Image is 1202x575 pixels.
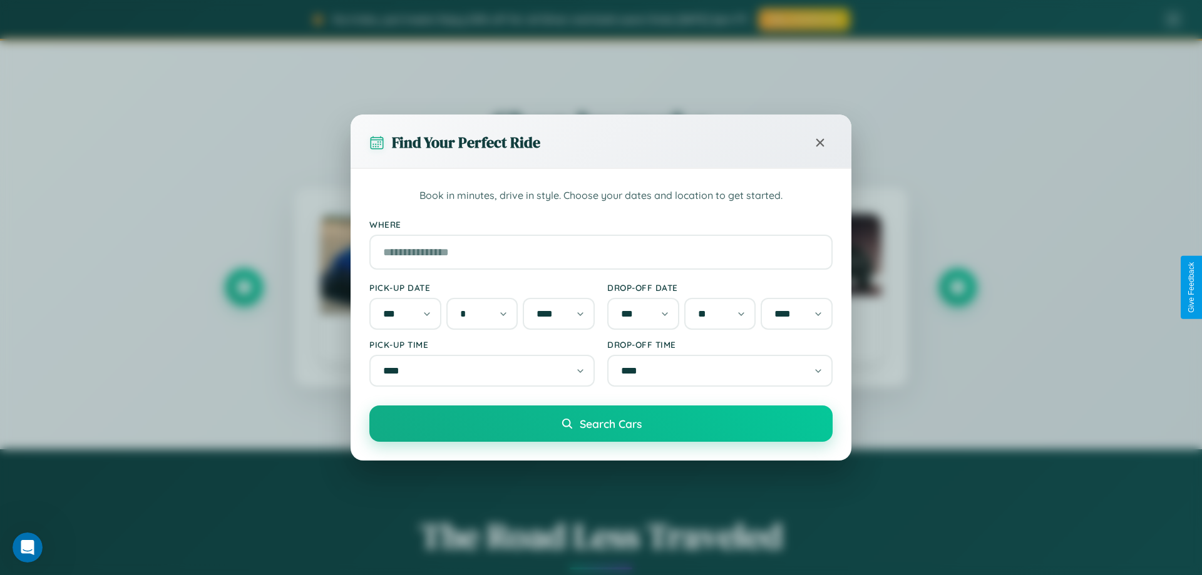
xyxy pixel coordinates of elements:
[580,417,642,430] span: Search Cars
[369,339,595,350] label: Pick-up Time
[392,132,540,153] h3: Find Your Perfect Ride
[607,282,833,293] label: Drop-off Date
[369,282,595,293] label: Pick-up Date
[369,219,833,230] label: Where
[369,405,833,442] button: Search Cars
[369,188,833,204] p: Book in minutes, drive in style. Choose your dates and location to get started.
[607,339,833,350] label: Drop-off Time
